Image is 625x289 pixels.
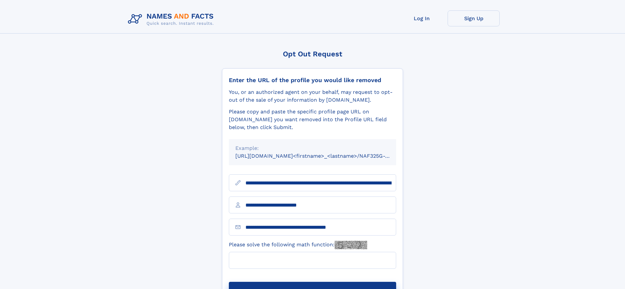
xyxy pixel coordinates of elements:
small: [URL][DOMAIN_NAME]<firstname>_<lastname>/NAF325G-xxxxxxxx [235,153,409,159]
a: Sign Up [448,10,500,26]
a: Log In [396,10,448,26]
div: Opt Out Request [222,50,403,58]
div: Please copy and paste the specific profile page URL on [DOMAIN_NAME] you want removed into the Pr... [229,108,396,131]
div: You, or an authorized agent on your behalf, may request to opt-out of the sale of your informatio... [229,88,396,104]
div: Enter the URL of the profile you would like removed [229,77,396,84]
div: Example: [235,144,390,152]
label: Please solve the following math function: [229,241,367,249]
img: Logo Names and Facts [125,10,219,28]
